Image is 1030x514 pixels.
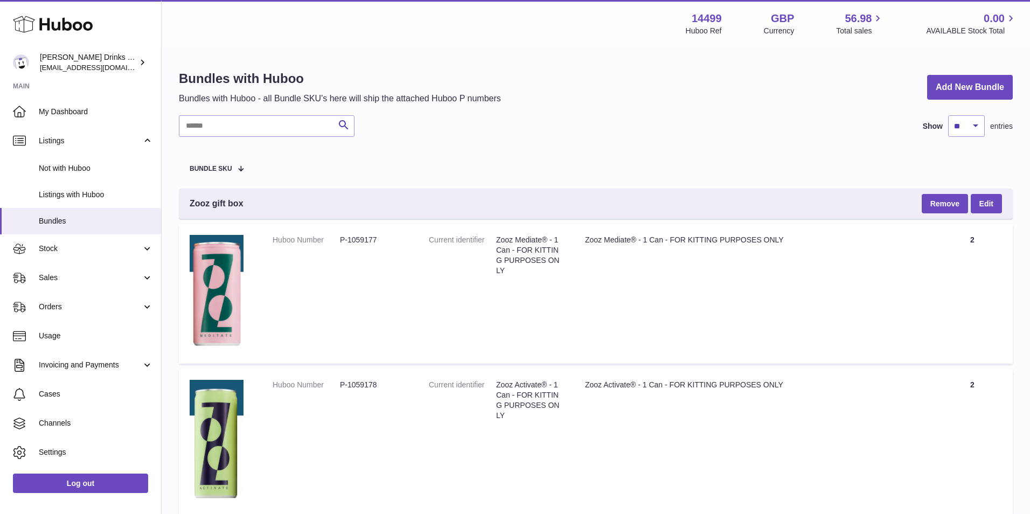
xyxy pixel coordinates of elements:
[273,235,340,245] dt: Huboo Number
[39,447,153,457] span: Settings
[190,165,232,172] span: Bundle SKU
[971,194,1002,213] a: Edit
[39,107,153,117] span: My Dashboard
[39,244,142,254] span: Stock
[496,380,563,421] dd: Zooz Activate® - 1 Can - FOR KITTING PURPOSES ONLY
[39,216,153,226] span: Bundles
[340,380,407,390] dd: P-1059178
[39,331,153,341] span: Usage
[39,302,142,312] span: Orders
[922,194,968,213] button: Remove
[496,235,563,276] dd: Zooz Mediate® - 1 Can - FOR KITTING PURPOSES ONLY
[927,75,1013,100] a: Add New Bundle
[836,26,884,36] span: Total sales
[39,389,153,399] span: Cases
[39,163,153,173] span: Not with Huboo
[39,273,142,283] span: Sales
[932,224,1013,364] td: 2
[190,198,243,210] span: Zooz gift box
[585,380,921,390] div: Zooz Activate® - 1 Can - FOR KITTING PURPOSES ONLY
[836,11,884,36] a: 56.98 Total sales
[692,11,722,26] strong: 14499
[179,70,501,87] h1: Bundles with Huboo
[923,121,943,131] label: Show
[990,121,1013,131] span: entries
[429,235,496,276] dt: Current identifier
[926,26,1017,36] span: AVAILABLE Stock Total
[190,380,243,503] img: Zooz Activate® - 1 Can - FOR KITTING PURPOSES ONLY
[273,380,340,390] dt: Huboo Number
[179,93,501,105] p: Bundles with Huboo - all Bundle SKU's here will ship the attached Huboo P numbers
[764,26,795,36] div: Currency
[845,11,872,26] span: 56.98
[13,54,29,71] img: internalAdmin-14499@internal.huboo.com
[190,235,243,350] img: Zooz Mediate® - 1 Can - FOR KITTING PURPOSES ONLY
[984,11,1005,26] span: 0.00
[585,235,921,245] div: Zooz Mediate® - 1 Can - FOR KITTING PURPOSES ONLY
[686,26,722,36] div: Huboo Ref
[926,11,1017,36] a: 0.00 AVAILABLE Stock Total
[39,136,142,146] span: Listings
[340,235,407,245] dd: P-1059177
[40,52,137,73] div: [PERSON_NAME] Drinks LTD (t/a Zooz)
[40,63,158,72] span: [EMAIL_ADDRESS][DOMAIN_NAME]
[429,380,496,421] dt: Current identifier
[13,474,148,493] a: Log out
[39,418,153,428] span: Channels
[39,190,153,200] span: Listings with Huboo
[39,360,142,370] span: Invoicing and Payments
[771,11,794,26] strong: GBP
